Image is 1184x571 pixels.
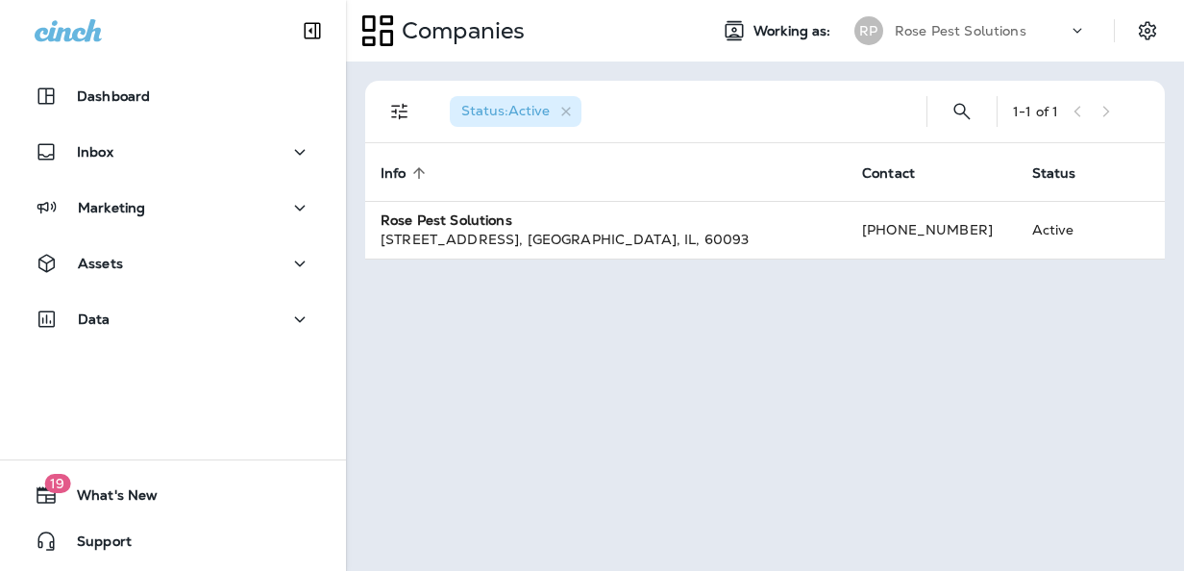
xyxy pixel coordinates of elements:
p: Marketing [78,200,145,215]
button: Support [19,522,327,560]
button: Dashboard [19,77,327,115]
span: Status : Active [461,102,550,119]
span: Status [1032,164,1101,182]
span: Support [58,534,132,557]
span: Status [1032,165,1076,182]
div: RP [854,16,883,45]
p: Companies [394,16,525,45]
td: Active [1017,201,1117,259]
p: Dashboard [77,88,150,104]
p: Assets [78,256,123,271]
p: Rose Pest Solutions [895,23,1026,38]
button: Marketing [19,188,327,227]
span: Contact [862,165,915,182]
div: Status:Active [450,96,581,127]
button: 19What's New [19,476,327,514]
button: Settings [1130,13,1165,48]
div: [STREET_ADDRESS] , [GEOGRAPHIC_DATA] , IL , 60093 [381,230,831,249]
button: Data [19,300,327,338]
span: Info [381,165,407,182]
span: Info [381,164,432,182]
span: Working as: [753,23,835,39]
span: What's New [58,487,158,510]
p: Data [78,311,111,327]
button: Filters [381,92,419,131]
button: Assets [19,244,327,283]
div: 1 - 1 of 1 [1013,104,1058,119]
span: 19 [44,474,70,493]
strong: Rose Pest Solutions [381,211,512,229]
button: Search Companies [943,92,981,131]
button: Inbox [19,133,327,171]
td: [PHONE_NUMBER] [847,201,1016,259]
span: Contact [862,164,940,182]
p: Inbox [77,144,113,160]
button: Collapse Sidebar [285,12,339,50]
